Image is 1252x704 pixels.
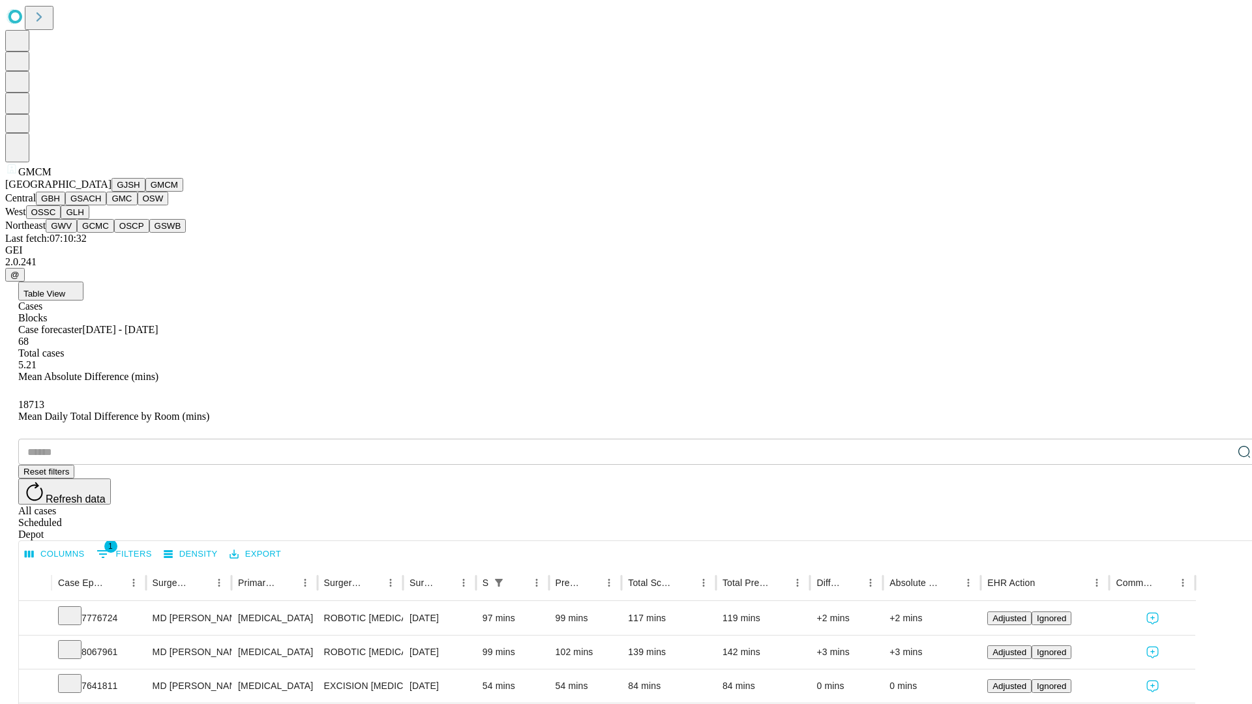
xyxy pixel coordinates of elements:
[58,636,140,669] div: 8067961
[723,669,804,703] div: 84 mins
[889,669,974,703] div: 0 mins
[556,602,616,635] div: 99 mins
[125,574,143,592] button: Menu
[5,268,25,282] button: @
[324,578,362,588] div: Surgery Name
[556,669,616,703] div: 54 mins
[22,544,88,565] button: Select columns
[18,359,37,370] span: 5.21
[816,636,876,669] div: +3 mins
[23,289,65,299] span: Table View
[556,636,616,669] div: 102 mins
[5,256,1247,268] div: 2.0.241
[324,636,396,669] div: ROBOTIC [MEDICAL_DATA]
[238,602,310,635] div: [MEDICAL_DATA]
[455,574,473,592] button: Menu
[1037,647,1066,657] span: Ignored
[145,178,183,192] button: GMCM
[509,574,528,592] button: Sort
[46,219,77,233] button: GWV
[1032,679,1071,693] button: Ignored
[58,578,105,588] div: Case Epic Id
[992,647,1026,657] span: Adjusted
[987,578,1035,588] div: EHR Action
[18,336,29,347] span: 68
[5,233,87,244] span: Last fetch: 07:10:32
[104,540,117,553] span: 1
[483,669,543,703] div: 54 mins
[723,636,804,669] div: 142 mins
[324,602,396,635] div: ROBOTIC [MEDICAL_DATA]
[25,608,45,630] button: Expand
[556,578,581,588] div: Predicted In Room Duration
[410,578,435,588] div: Surgery Date
[36,192,65,205] button: GBH
[582,574,600,592] button: Sort
[628,669,709,703] div: 84 mins
[992,613,1026,623] span: Adjusted
[138,192,169,205] button: OSW
[210,574,228,592] button: Menu
[694,574,713,592] button: Menu
[65,192,106,205] button: GSACH
[160,544,221,565] button: Density
[18,399,44,410] span: 18713
[238,578,276,588] div: Primary Service
[18,465,74,478] button: Reset filters
[296,574,314,592] button: Menu
[1116,578,1154,588] div: Comments
[1088,574,1106,592] button: Menu
[153,669,225,703] div: MD [PERSON_NAME] [PERSON_NAME] Md
[816,578,842,588] div: Difference
[816,602,876,635] div: +2 mins
[490,574,508,592] button: Show filters
[238,669,310,703] div: [MEDICAL_DATA]
[46,493,106,505] span: Refresh data
[10,270,20,280] span: @
[5,244,1247,256] div: GEI
[1032,645,1071,659] button: Ignored
[843,574,861,592] button: Sort
[112,178,145,192] button: GJSH
[381,574,400,592] button: Menu
[5,179,112,190] span: [GEOGRAPHIC_DATA]
[490,574,508,592] div: 1 active filter
[26,205,61,219] button: OSSC
[889,578,940,588] div: Absolute Difference
[324,669,396,703] div: EXCISION [MEDICAL_DATA] LESION EXCEPT [MEDICAL_DATA] TRUNK ETC 2.1 TO 3.0CM
[628,636,709,669] div: 139 mins
[483,578,488,588] div: Scheduled In Room Duration
[941,574,959,592] button: Sort
[25,675,45,698] button: Expand
[987,645,1032,659] button: Adjusted
[770,574,788,592] button: Sort
[889,602,974,635] div: +2 mins
[5,206,26,217] span: West
[149,219,186,233] button: GSWB
[153,636,225,669] div: MD [PERSON_NAME] [PERSON_NAME] Md
[61,205,89,219] button: GLH
[410,669,469,703] div: [DATE]
[278,574,296,592] button: Sort
[1155,574,1174,592] button: Sort
[106,574,125,592] button: Sort
[628,602,709,635] div: 117 mins
[5,220,46,231] span: Northeast
[18,371,158,382] span: Mean Absolute Difference (mins)
[238,636,310,669] div: [MEDICAL_DATA]
[861,574,880,592] button: Menu
[889,636,974,669] div: +3 mins
[992,681,1026,691] span: Adjusted
[723,578,769,588] div: Total Predicted Duration
[58,602,140,635] div: 7776724
[192,574,210,592] button: Sort
[1032,611,1071,625] button: Ignored
[723,602,804,635] div: 119 mins
[436,574,455,592] button: Sort
[23,467,69,477] span: Reset filters
[153,602,225,635] div: MD [PERSON_NAME] [PERSON_NAME] Md
[483,602,543,635] div: 97 mins
[410,636,469,669] div: [DATE]
[959,574,977,592] button: Menu
[58,669,140,703] div: 7641811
